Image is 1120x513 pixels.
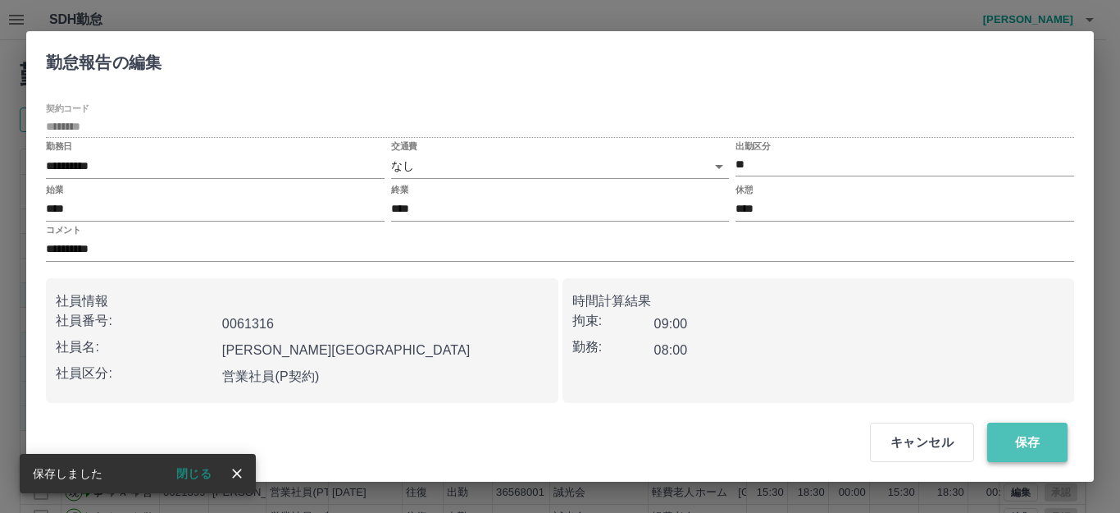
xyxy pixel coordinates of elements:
p: 社員名: [56,337,216,357]
p: 社員区分: [56,364,216,383]
label: 契約コード [46,103,89,115]
label: 終業 [391,183,408,195]
b: 0061316 [222,317,274,331]
button: キャンセル [870,423,974,462]
b: [PERSON_NAME][GEOGRAPHIC_DATA] [222,343,471,357]
label: 始業 [46,183,63,195]
p: 社員情報 [56,291,549,311]
label: 交通費 [391,140,417,153]
label: 休憩 [735,183,753,195]
b: 09:00 [654,317,688,331]
p: 拘束: [572,311,654,331]
button: 閉じる [163,461,225,486]
button: close [225,461,249,486]
label: 出勤区分 [735,140,770,153]
h2: 勤怠報告の編集 [26,31,181,87]
p: 勤務: [572,337,654,357]
button: 保存 [987,423,1068,462]
div: なし [391,154,730,178]
p: 時間計算結果 [572,291,1065,311]
p: 社員番号: [56,311,216,331]
b: 08:00 [654,343,688,357]
b: 営業社員(P契約) [222,369,320,383]
label: 勤務日 [46,140,72,153]
label: コメント [46,223,80,236]
div: 保存しました [33,459,102,488]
